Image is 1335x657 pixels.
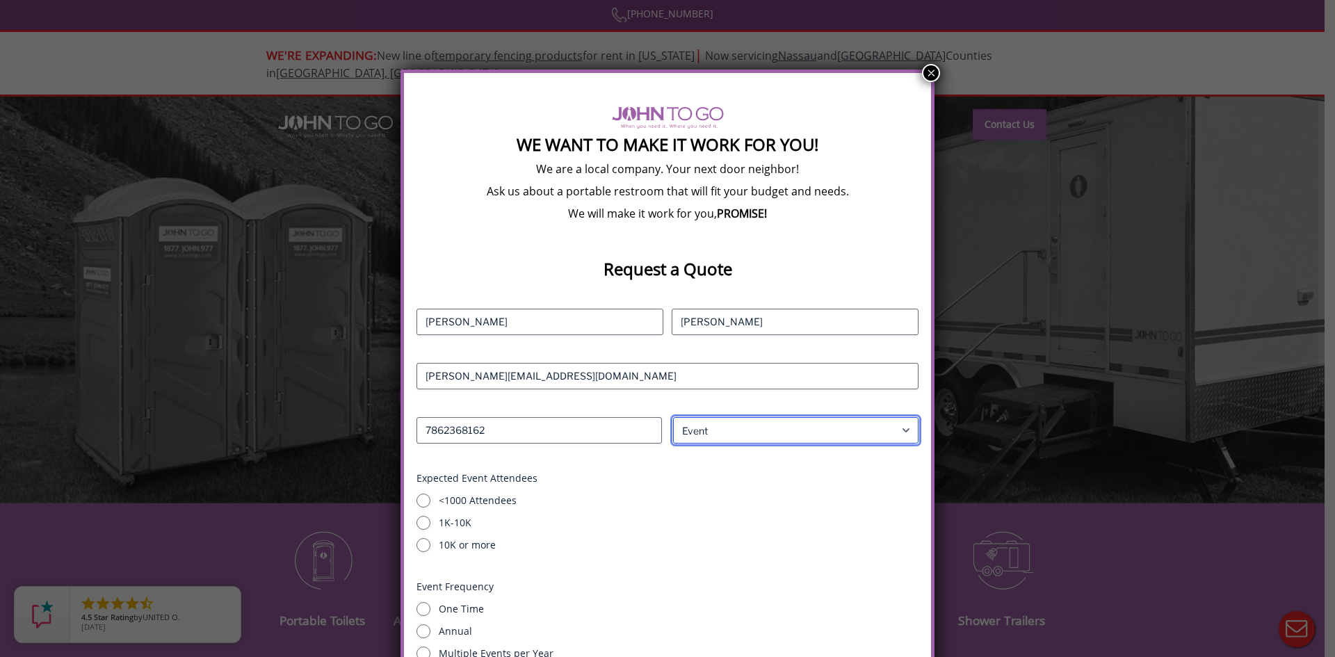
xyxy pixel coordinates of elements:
[416,309,663,335] input: First Name
[604,257,732,280] strong: Request a Quote
[416,417,662,444] input: Phone
[416,184,919,199] p: Ask us about a portable restroom that will fit your budget and needs.
[416,206,919,221] p: We will make it work for you,
[439,538,919,552] label: 10K or more
[439,602,919,616] label: One Time
[416,580,494,594] legend: Event Frequency
[439,494,919,508] label: <1000 Attendees
[612,106,724,129] img: logo of viptogo
[517,133,818,156] strong: We Want To Make It Work For You!
[672,309,919,335] input: Last Name
[416,471,537,485] legend: Expected Event Attendees
[439,516,919,530] label: 1K-10K
[717,206,767,221] b: PROMISE!
[416,161,919,177] p: We are a local company. Your next door neighbor!
[416,363,919,389] input: Email
[922,64,940,82] button: Close
[439,624,919,638] label: Annual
